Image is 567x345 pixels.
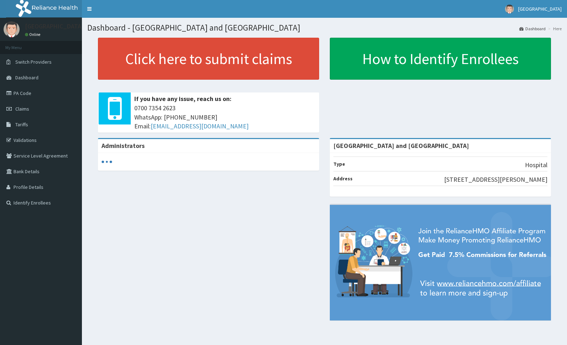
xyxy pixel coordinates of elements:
span: Claims [15,106,29,112]
img: User Image [4,21,20,37]
b: Administrators [102,142,145,150]
p: [GEOGRAPHIC_DATA] [25,23,84,30]
b: If you have any issue, reach us on: [134,95,232,103]
svg: audio-loading [102,156,112,167]
span: Switch Providers [15,59,52,65]
h1: Dashboard - [GEOGRAPHIC_DATA] and [GEOGRAPHIC_DATA] [87,23,562,32]
b: Address [333,175,353,182]
a: Online [25,32,42,37]
span: Tariffs [15,121,28,128]
a: [EMAIL_ADDRESS][DOMAIN_NAME] [151,122,249,130]
a: Click here to submit claims [98,38,319,80]
a: How to Identify Enrollees [330,38,551,80]
img: provider-team-banner.png [330,205,551,320]
b: Type [333,161,345,167]
p: Hospital [525,160,547,170]
span: Dashboard [15,74,38,81]
strong: [GEOGRAPHIC_DATA] and [GEOGRAPHIC_DATA] [333,142,469,150]
span: 0700 7354 2623 WhatsApp: [PHONE_NUMBER] Email: [134,103,316,131]
img: User Image [505,5,514,14]
li: Here [546,26,562,32]
p: [STREET_ADDRESS][PERSON_NAME] [444,175,547,184]
span: [GEOGRAPHIC_DATA] [518,6,562,12]
a: Dashboard [519,26,546,32]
